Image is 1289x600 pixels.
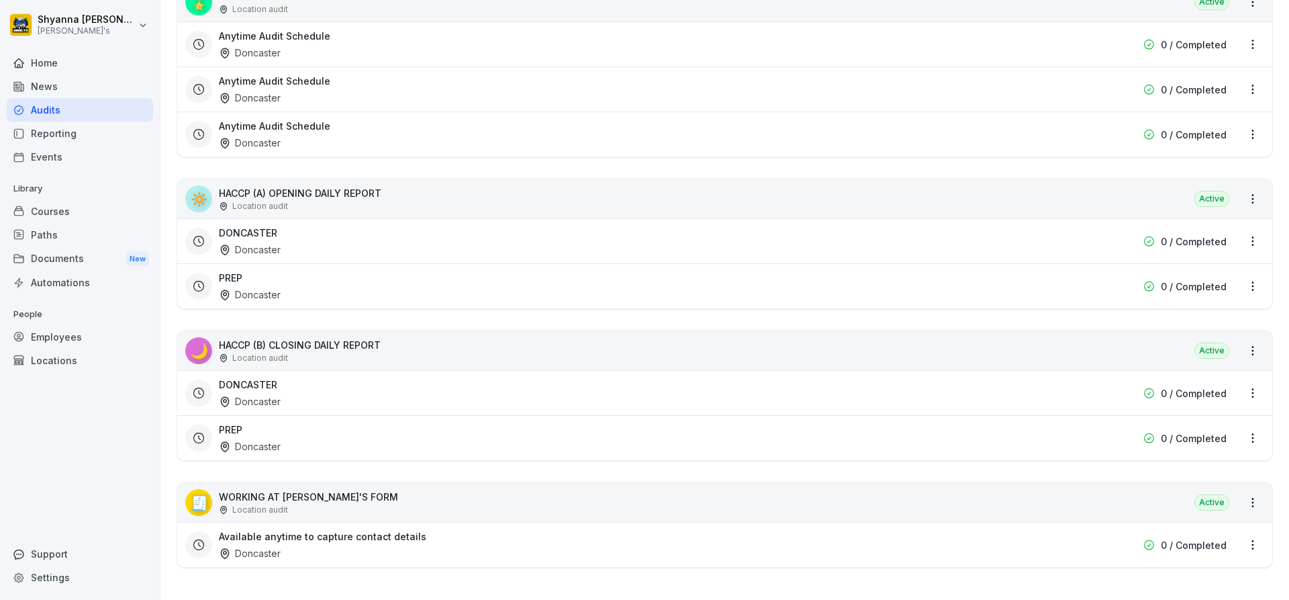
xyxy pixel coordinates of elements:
[1161,38,1227,52] p: 0 / Completed
[219,29,330,43] h3: Anytime Audit Schedule
[1194,191,1229,207] div: Active
[1161,431,1227,445] p: 0 / Completed
[7,98,153,122] a: Audits
[232,504,288,516] p: Location audit
[232,352,288,364] p: Location audit
[1194,495,1229,511] div: Active
[126,251,149,267] div: New
[219,394,281,409] div: Doncaster
[1194,343,1229,359] div: Active
[219,288,281,302] div: Doncaster
[38,26,136,36] p: [PERSON_NAME]'s
[7,349,153,372] a: Locations
[1161,128,1227,142] p: 0 / Completed
[219,271,242,285] h3: PREP
[7,75,153,98] a: News
[219,226,277,240] h3: DONCASTER
[219,186,381,200] p: HACCP (A) OPENING DAILY REPORT
[219,46,281,60] div: Doncaster
[7,566,153,589] a: Settings
[219,439,281,454] div: Doncaster
[7,178,153,200] p: Library
[1161,386,1227,400] p: 0 / Completed
[219,338,381,352] p: HACCP (B) CLOSING DAILY REPORT
[7,247,153,271] div: Documents
[219,423,242,437] h3: PREP
[7,304,153,325] p: People
[38,14,136,26] p: Shyanna [PERSON_NAME]
[219,74,330,88] h3: Anytime Audit Schedule
[219,119,330,133] h3: Anytime Audit Schedule
[232,200,288,212] p: Location audit
[219,490,398,504] p: WORKING AT [PERSON_NAME]'S FORM
[7,542,153,566] div: Support
[185,337,212,364] div: 🌙
[185,185,212,212] div: 🔅
[7,122,153,145] a: Reporting
[7,145,153,169] a: Events
[219,136,281,150] div: Doncaster
[1161,280,1227,294] p: 0 / Completed
[219,546,281,560] div: Doncaster
[1161,234,1227,249] p: 0 / Completed
[219,378,277,392] h3: DONCASTER
[7,247,153,271] a: DocumentsNew
[219,529,426,544] h3: Available anytime to capture contact details
[7,325,153,349] a: Employees
[185,489,212,516] div: 🧾
[7,223,153,247] a: Paths
[7,200,153,223] a: Courses
[1161,83,1227,97] p: 0 / Completed
[219,91,281,105] div: Doncaster
[7,51,153,75] a: Home
[232,3,288,15] p: Location audit
[7,271,153,294] a: Automations
[219,243,281,257] div: Doncaster
[1161,538,1227,552] p: 0 / Completed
